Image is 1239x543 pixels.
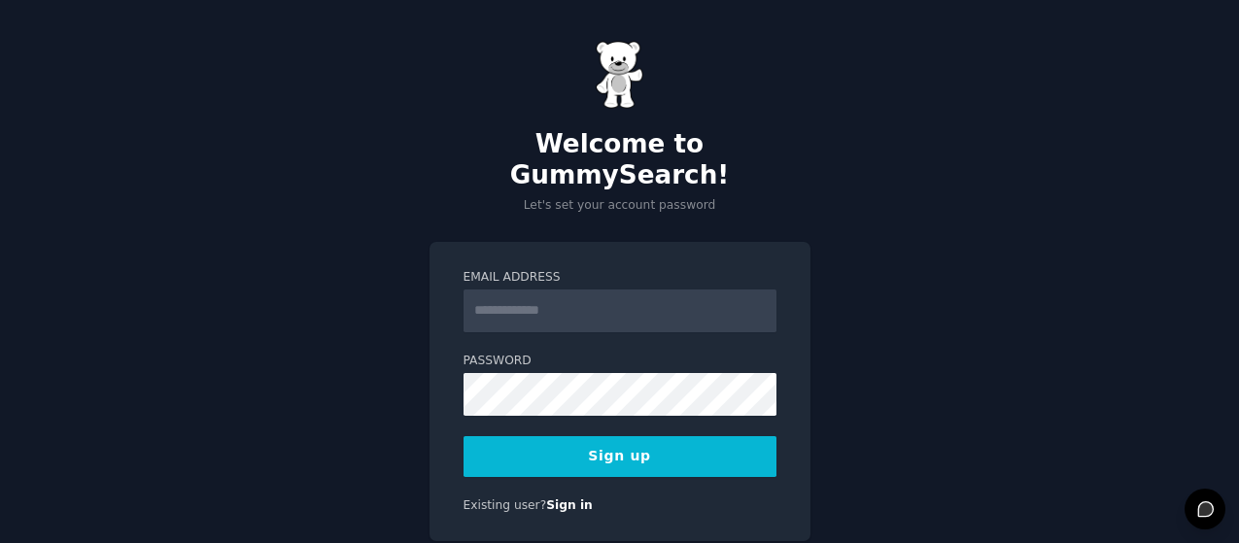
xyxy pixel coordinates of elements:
[464,498,547,512] span: Existing user?
[464,436,776,477] button: Sign up
[464,353,776,370] label: Password
[546,498,593,512] a: Sign in
[430,197,810,215] p: Let's set your account password
[596,41,644,109] img: Gummy Bear
[464,269,776,287] label: Email Address
[430,129,810,190] h2: Welcome to GummySearch!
